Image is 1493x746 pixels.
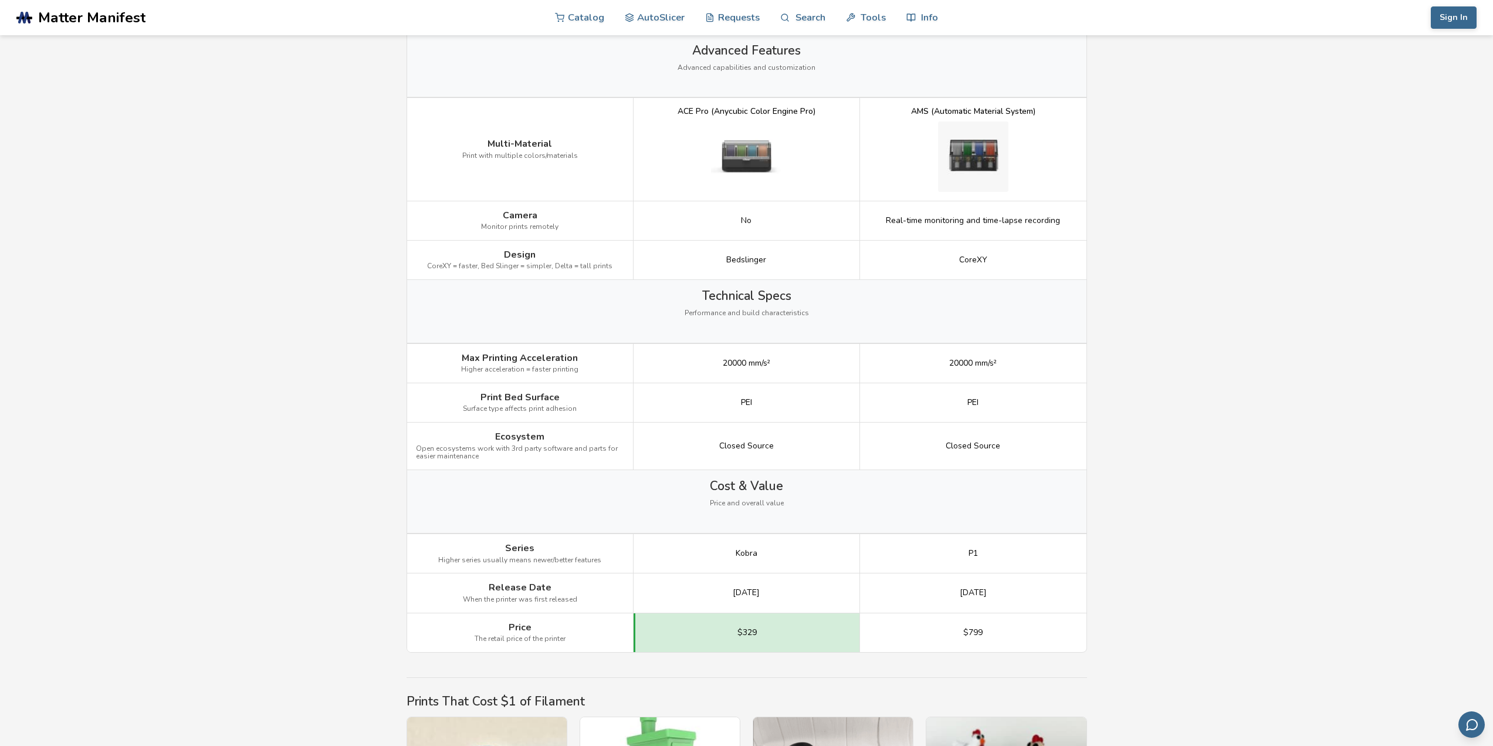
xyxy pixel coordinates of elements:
button: Send feedback via email [1458,711,1485,738]
span: CoreXY = faster, Bed Slinger = simpler, Delta = tall prints [427,262,612,271]
span: PEI [967,398,979,407]
span: PEI [741,398,752,407]
span: Print with multiple colors/materials [462,152,578,160]
span: Monitor prints remotely [481,223,558,231]
span: Max Printing Acceleration [462,353,578,363]
span: Cost & Value [710,479,783,493]
button: Sign In [1431,6,1477,29]
span: Technical Specs [702,289,791,303]
span: Matter Manifest [38,9,145,26]
span: CoreXY [959,255,987,265]
span: Design [504,249,536,260]
span: No [741,216,751,225]
span: Price [509,622,531,633]
span: $799 [963,628,983,637]
span: [DATE] [733,588,760,598]
span: 20000 mm/s² [723,359,770,368]
span: Higher series usually means newer/better features [438,556,601,565]
span: Multi-Material [487,139,552,149]
span: Open ecosystems work with 3rd party software and parts for easier maintenance [416,445,624,461]
span: Price and overall value [710,499,784,508]
span: Higher acceleration = faster printing [461,366,578,374]
span: Surface type affects print adhesion [463,405,577,413]
span: Real-time monitoring and time-lapse recording [886,216,1060,225]
span: Kobra [736,549,757,558]
span: P1 [969,549,978,558]
span: Advanced capabilities and customization [678,64,815,72]
span: Camera [503,210,537,221]
span: Series [505,543,534,553]
span: When the printer was first released [463,596,577,604]
span: [DATE] [960,588,987,598]
span: $329 [737,628,757,637]
div: AMS (Automatic Material System) [911,107,1035,116]
h2: Prints That Cost $1 of Filament [407,694,1087,708]
img: Bambu Lab P1S multi-material system [938,121,1008,192]
span: Release Date [489,582,551,593]
span: Ecosystem [495,431,544,442]
div: ACE Pro (Anycubic Color Engine Pro) [678,107,815,116]
span: Closed Source [946,441,1000,451]
span: Bedslinger [726,255,766,265]
span: Advanced Features [692,43,801,58]
span: Performance and build characteristics [685,309,809,318]
span: Closed Source [719,441,774,451]
img: Anycubic Kobra 3 multi-material system [711,121,781,192]
span: 20000 mm/s² [949,359,997,368]
span: Print Bed Surface [480,392,560,403]
span: The retail price of the printer [475,635,566,643]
